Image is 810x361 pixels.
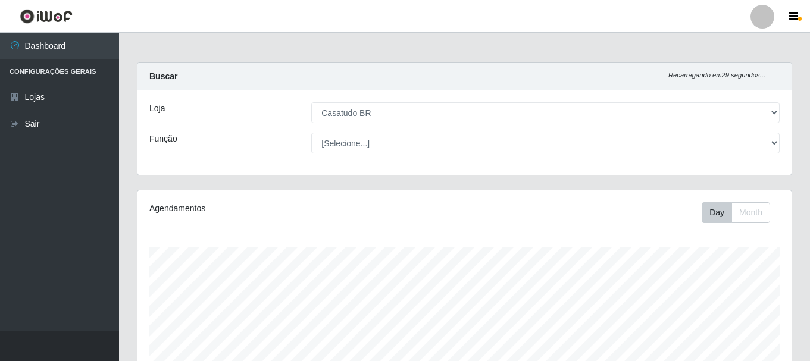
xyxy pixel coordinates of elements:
[702,202,732,223] button: Day
[668,71,765,79] i: Recarregando em 29 segundos...
[702,202,780,223] div: Toolbar with button groups
[149,133,177,145] label: Função
[20,9,73,24] img: CoreUI Logo
[149,71,177,81] strong: Buscar
[731,202,770,223] button: Month
[149,102,165,115] label: Loja
[149,202,402,215] div: Agendamentos
[702,202,770,223] div: First group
